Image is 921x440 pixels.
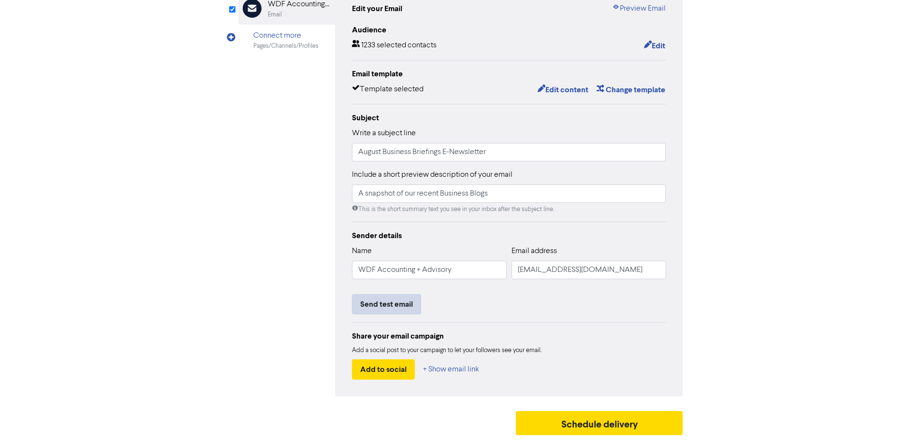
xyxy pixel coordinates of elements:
label: Name [352,245,372,257]
button: Edit content [537,84,589,96]
div: Template selected [352,84,424,96]
a: Preview Email [612,3,666,14]
div: Subject [352,112,666,124]
div: Connect morePages/Channels/Profiles [238,25,335,56]
label: Email address [512,245,557,257]
div: Email template [352,68,666,80]
button: Schedule delivery [516,411,683,435]
div: Audience [352,24,666,36]
div: Edit your Email [352,3,402,14]
div: Connect more [253,30,319,42]
div: Share your email campaign [352,330,666,342]
div: Add a social post to your campaign to let your followers see your email. [352,346,666,355]
div: Sender details [352,230,666,241]
button: Add to social [352,359,415,380]
div: This is the short summary text you see in your inbox after the subject line. [352,205,666,214]
button: Change template [596,84,666,96]
label: Include a short preview description of your email [352,169,512,181]
button: + Show email link [423,359,480,380]
div: Email [268,10,282,19]
button: Edit [643,40,666,52]
div: 1233 selected contacts [352,40,437,52]
div: Pages/Channels/Profiles [253,42,319,51]
label: Write a subject line [352,128,416,139]
button: Send test email [352,294,421,314]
